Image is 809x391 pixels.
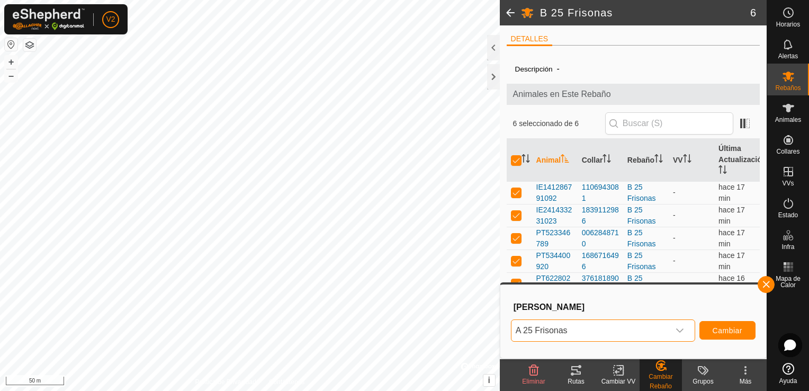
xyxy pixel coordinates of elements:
div: Más [724,377,767,386]
span: VVs [782,180,794,186]
span: Horarios [776,21,800,28]
span: 25 ago 2025, 13:32 [718,274,745,294]
button: + [5,56,17,68]
p-sorticon: Activar para ordenar [718,167,727,175]
div: 1106943081 [582,182,619,204]
th: Rebaño [623,139,669,182]
span: Rebaños [775,85,801,91]
span: Alertas [778,53,798,59]
span: PT523346789 [536,227,573,250]
span: IE141286791092 [536,182,573,204]
div: 3761818902 [582,273,619,295]
h3: [PERSON_NAME] [514,302,756,312]
app-display-virtual-paddock-transition: - [673,211,676,219]
p-sorticon: Activar para ordenar [603,156,611,164]
p-sorticon: Activar para ordenar [561,156,569,164]
span: A 25 Frisonas [511,320,669,341]
span: Estado [778,212,798,218]
span: 25 ago 2025, 13:31 [718,228,745,248]
label: Descripción [515,65,553,73]
a: Ayuda [767,359,809,388]
app-display-virtual-paddock-transition: - [673,256,676,265]
p-sorticon: Activar para ordenar [654,156,663,164]
span: Animales [775,117,801,123]
p-sorticon: Activar para ordenar [683,156,691,164]
a: Contáctenos [269,377,304,387]
input: Buscar (S) [605,112,733,135]
div: Cambiar Rebaño [640,372,682,391]
button: – [5,69,17,82]
span: PT622802004 [536,273,573,295]
span: 25 ago 2025, 13:31 [718,183,745,202]
th: VV [669,139,714,182]
span: - [553,60,564,77]
div: 0062848710 [582,227,619,250]
h2: B 25 Frisonas [540,6,750,19]
span: IE241433231023 [536,205,573,227]
div: 1839112986 [582,205,619,227]
span: Eliminar [522,378,545,385]
li: DETALLES [507,33,553,46]
div: Cambiar VV [597,377,640,386]
div: 1686716496 [582,250,619,272]
div: B 25 Frisonas [627,182,664,204]
span: Animales en Este Rebaño [513,88,754,101]
div: Rutas [555,377,597,386]
th: Collar [578,139,623,182]
span: Mapa de Calor [770,276,806,288]
span: 6 seleccionado de 6 [513,118,605,129]
button: Cambiar [699,321,756,340]
span: Cambiar [713,326,742,335]
span: PT534400920 [536,250,573,272]
span: 25 ago 2025, 13:31 [718,251,745,271]
button: i [483,375,495,386]
div: B 25 Frisonas [627,250,664,272]
button: Capas del Mapa [23,39,36,51]
img: Logo Gallagher [13,8,85,30]
button: Restablecer Mapa [5,38,17,51]
div: dropdown trigger [669,320,690,341]
div: Grupos [682,377,724,386]
th: Última Actualización [714,139,760,182]
span: 25 ago 2025, 13:31 [718,206,745,225]
span: i [488,376,490,385]
th: Animal [532,139,578,182]
app-display-virtual-paddock-transition: - [673,279,676,288]
a: Política de Privacidad [195,377,256,387]
div: B 25 Frisonas [627,273,664,295]
span: V2 [106,14,115,25]
span: 6 [750,5,756,21]
p-sorticon: Activar para ordenar [522,156,530,164]
div: B 25 Frisonas [627,205,664,227]
span: Collares [776,148,799,155]
span: Ayuda [779,378,797,384]
span: Infra [781,244,794,250]
div: B 25 Frisonas [627,227,664,250]
app-display-virtual-paddock-transition: - [673,234,676,242]
app-display-virtual-paddock-transition: - [673,188,676,197]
